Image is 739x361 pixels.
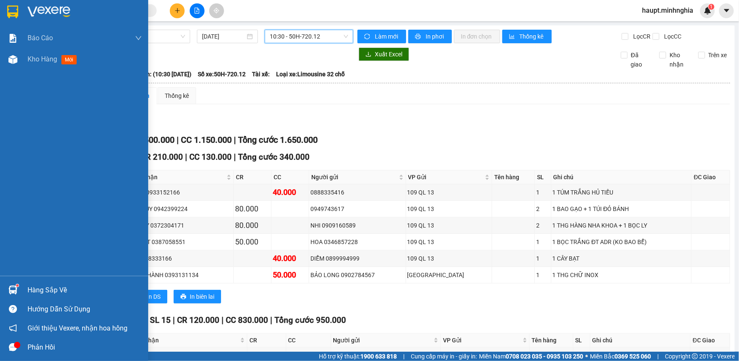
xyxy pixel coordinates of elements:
[273,253,307,264] div: 40.000
[454,30,500,43] button: In đơn chọn
[194,8,200,14] span: file-add
[408,30,452,43] button: printerIn phơi
[202,32,245,41] input: 15/09/2025
[553,254,690,263] div: 1 CÂY BẠT
[536,188,550,197] div: 1
[270,30,348,43] span: 10:30 - 50H-720.12
[234,170,271,184] th: CR
[520,32,545,41] span: Thống kê
[235,236,270,248] div: 50.000
[273,269,307,281] div: 50.000
[573,333,590,347] th: SL
[234,152,236,162] span: |
[174,8,180,14] span: plus
[691,333,730,347] th: ĐC Giao
[221,315,224,325] span: |
[8,55,17,64] img: warehouse-icon
[553,237,690,247] div: 1 BỌC TRẮNG ĐT ADR (KO BAO BỂ)
[181,135,232,145] span: CC 1.150.000
[185,152,187,162] span: |
[177,135,179,145] span: |
[189,152,232,162] span: CC 130.000
[442,351,528,360] div: 109 QL 13
[536,204,550,214] div: 2
[310,204,404,214] div: 0949743617
[407,188,491,197] div: 109 QL 13
[661,32,683,41] span: Lọc CC
[235,219,270,231] div: 80.000
[130,69,191,79] span: Chuyến: (10:30 [DATE])
[174,290,221,303] button: printerIn biên lai
[170,3,185,18] button: plus
[165,91,189,100] div: Thống kê
[127,336,238,345] span: Người nhận
[28,303,142,316] div: Hướng dẫn sử dụng
[506,353,583,360] strong: 0708 023 035 - 0935 103 250
[553,204,690,214] div: 1 BAO GẠO + 1 TÚI ĐỎ BÁNH
[411,352,477,361] span: Cung cấp máy in - giấy in:
[406,184,493,201] td: 109 QL 13
[407,204,491,214] div: 109 QL 13
[9,324,17,332] span: notification
[147,292,161,301] span: In DS
[180,294,186,300] span: printer
[125,221,232,230] div: TUYẾT LY 0372304171
[375,50,402,59] span: Xuất Excel
[406,250,493,267] td: 109 QL 13
[406,234,493,250] td: 109 QL 13
[9,343,17,351] span: message
[628,50,653,69] span: Đã giao
[535,170,551,184] th: SL
[704,7,711,14] img: icon-new-feature
[238,152,310,162] span: Tổng cước 340.000
[710,4,713,10] span: 1
[365,51,371,58] span: download
[536,270,550,280] div: 1
[333,336,432,345] span: Người gửi
[286,333,331,347] th: CC
[209,3,224,18] button: aim
[332,351,439,360] div: NHI 0909160589
[247,333,286,347] th: CR
[375,32,399,41] span: Làm mới
[502,30,552,43] button: bar-chartThống kê
[310,254,404,263] div: DIỄM 0899994999
[311,172,397,182] span: Người gửi
[131,135,174,145] span: CR 500.000
[719,3,734,18] button: caret-down
[135,35,142,42] span: down
[28,341,142,354] div: Phản hồi
[709,4,714,10] sup: 1
[614,353,651,360] strong: 0369 525 060
[407,221,491,230] div: 109 QL 13
[125,254,232,263] div: ANH 0778333166
[125,188,232,197] div: KO TÊN 0933152166
[575,351,589,360] div: 1
[274,315,346,325] span: Tổng cước 950.000
[126,351,246,360] div: THỊNH 0968747004
[406,201,493,217] td: 109 QL 13
[125,270,232,280] div: THỊNH THÀNH 0393131134
[408,172,484,182] span: VP Gửi
[692,170,730,184] th: ĐC Giao
[492,170,535,184] th: Tên hàng
[536,237,550,247] div: 1
[590,352,651,361] span: Miền Bắc
[310,237,404,247] div: HOA 0346857228
[28,33,53,43] span: Báo cáo
[131,290,167,303] button: printerIn DS
[630,32,652,41] span: Lọc CR
[235,203,270,215] div: 80.000
[403,352,404,361] span: |
[536,254,550,263] div: 1
[553,188,690,197] div: 1 TÚM TRẮNG HỦ TIẾU
[190,292,214,301] span: In biên lai
[592,351,689,360] div: 1 THG HÀNG NHA KHOA
[190,3,205,18] button: file-add
[692,353,698,359] span: copyright
[407,254,491,263] div: 109 QL 13
[125,237,232,247] div: ANH VIẾT 0387058551
[273,186,307,198] div: 40.000
[7,6,18,18] img: logo-vxr
[238,135,318,145] span: Tổng cước 1.650.000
